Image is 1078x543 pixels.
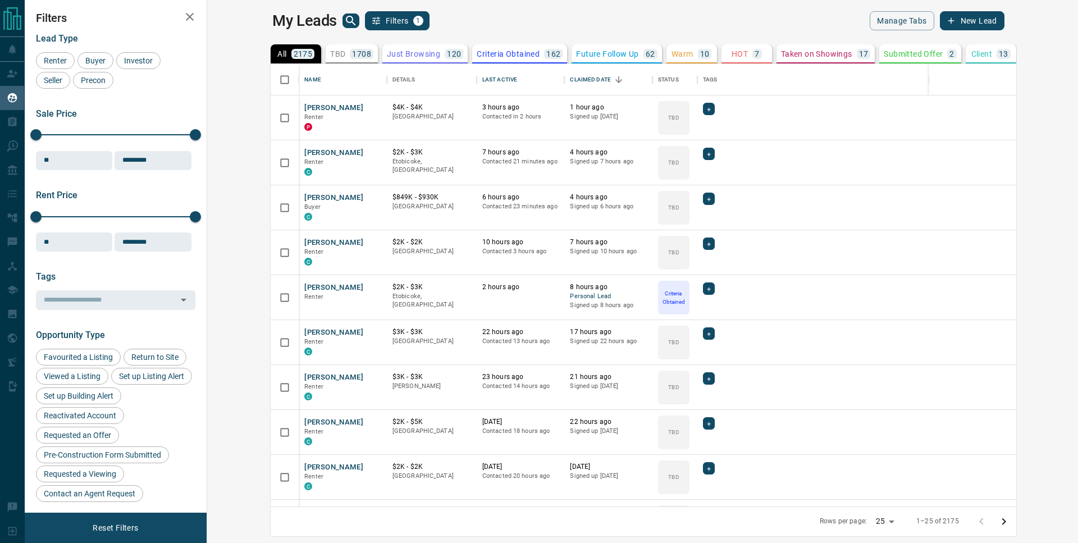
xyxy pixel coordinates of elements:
[707,418,711,429] span: +
[40,431,115,440] span: Requested an Offer
[703,103,715,115] div: +
[392,157,471,175] p: Etobicoke, [GEOGRAPHIC_DATA]
[176,292,191,308] button: Open
[36,72,70,89] div: Seller
[870,11,934,30] button: Manage Tabs
[36,349,121,366] div: Favourited a Listing
[85,518,145,537] button: Reset Filters
[365,11,430,30] button: Filters1
[482,157,559,166] p: Contacted 21 minutes ago
[570,157,647,166] p: Signed up 7 hours ago
[652,64,697,95] div: Status
[482,417,559,427] p: [DATE]
[482,427,559,436] p: Contacted 18 hours ago
[304,482,312,490] div: condos.ca
[884,50,943,58] p: Submitted Offer
[304,103,363,113] button: [PERSON_NAME]
[482,64,517,95] div: Last Active
[482,238,559,247] p: 10 hours ago
[477,64,565,95] div: Last Active
[120,56,157,65] span: Investor
[299,64,387,95] div: Name
[116,52,161,69] div: Investor
[36,446,169,463] div: Pre-Construction Form Submitted
[304,248,323,255] span: Renter
[392,238,471,247] p: $2K - $2K
[707,103,711,115] span: +
[482,148,559,157] p: 7 hours ago
[570,417,647,427] p: 22 hours ago
[971,50,992,58] p: Client
[668,113,679,122] p: TBD
[304,473,323,480] span: Renter
[392,462,471,472] p: $2K - $2K
[707,148,711,159] span: +
[570,103,647,112] p: 1 hour ago
[940,11,1004,30] button: New Lead
[272,12,337,30] h1: My Leads
[482,462,559,472] p: [DATE]
[859,50,869,58] p: 17
[392,282,471,292] p: $2K - $3K
[570,462,647,472] p: [DATE]
[392,337,471,346] p: [GEOGRAPHIC_DATA]
[304,338,323,345] span: Renter
[482,103,559,112] p: 3 hours ago
[482,382,559,391] p: Contacted 14 hours ago
[77,76,109,85] span: Precon
[304,293,323,300] span: Renter
[993,510,1015,533] button: Go to next page
[387,50,440,58] p: Just Browsing
[482,193,559,202] p: 6 hours ago
[482,337,559,346] p: Contacted 13 hours ago
[36,271,56,282] span: Tags
[304,282,363,293] button: [PERSON_NAME]
[36,485,143,502] div: Contact an Agent Request
[392,112,471,121] p: [GEOGRAPHIC_DATA]
[304,168,312,176] div: condos.ca
[36,368,108,385] div: Viewed a Listing
[304,213,312,221] div: condos.ca
[447,50,461,58] p: 120
[81,56,109,65] span: Buyer
[668,338,679,346] p: TBD
[820,517,867,526] p: Rows per page:
[73,72,113,89] div: Precon
[482,112,559,121] p: Contacted in 2 hours
[304,417,363,428] button: [PERSON_NAME]
[916,517,959,526] p: 1–25 of 2175
[672,50,693,58] p: Warm
[392,427,471,436] p: [GEOGRAPHIC_DATA]
[668,203,679,212] p: TBD
[703,372,715,385] div: +
[871,513,898,530] div: 25
[342,13,359,28] button: search button
[482,372,559,382] p: 23 hours ago
[999,50,1008,58] p: 13
[304,437,312,445] div: condos.ca
[36,108,77,119] span: Sale Price
[570,247,647,256] p: Signed up 10 hours ago
[611,72,627,88] button: Sort
[482,327,559,337] p: 22 hours ago
[36,407,124,424] div: Reactivated Account
[111,368,192,385] div: Set up Listing Alert
[668,428,679,436] p: TBD
[304,327,363,338] button: [PERSON_NAME]
[304,372,363,383] button: [PERSON_NAME]
[576,50,638,58] p: Future Follow Up
[127,353,182,362] span: Return to Site
[482,247,559,256] p: Contacted 3 hours ago
[570,148,647,157] p: 4 hours ago
[707,328,711,339] span: +
[304,113,323,121] span: Renter
[392,472,471,481] p: [GEOGRAPHIC_DATA]
[477,50,540,58] p: Criteria Obtained
[387,64,477,95] div: Details
[414,17,422,25] span: 1
[36,33,78,44] span: Lead Type
[304,203,321,211] span: Buyer
[330,50,345,58] p: TBD
[570,64,611,95] div: Claimed Date
[304,158,323,166] span: Renter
